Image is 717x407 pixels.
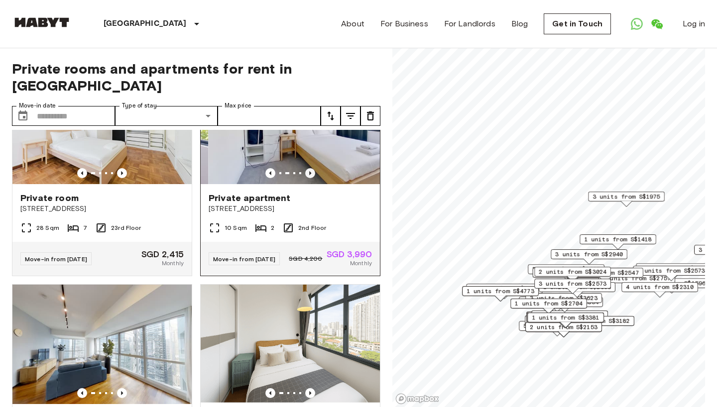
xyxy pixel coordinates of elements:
[360,106,380,126] button: tune
[571,268,639,277] span: 1 units from S$2547
[104,18,187,30] p: [GEOGRAPHIC_DATA]
[289,254,322,263] span: SGD 4,200
[162,259,184,268] span: Monthly
[532,313,599,322] span: 1 units from S$3381
[519,321,596,336] div: Map marker
[19,102,56,110] label: Move-in date
[466,284,543,299] div: Map marker
[13,106,33,126] button: Choose date
[201,285,380,404] img: Marketing picture of unit SG-01-116-001-02
[12,17,72,27] img: Habyt
[380,18,428,30] a: For Business
[647,14,667,34] a: Open WeChat
[527,313,603,328] div: Map marker
[265,388,275,398] button: Previous image
[637,266,705,275] span: 1 units from S$2573
[12,285,192,404] img: Marketing picture of unit SG-01-072-003-04
[593,192,660,201] span: 3 units from S$1975
[532,268,612,283] div: Map marker
[525,322,602,337] div: Map marker
[225,102,251,110] label: Max price
[530,294,597,303] span: 3 units from S$3623
[621,282,698,298] div: Map marker
[305,388,315,398] button: Previous image
[526,297,603,312] div: Map marker
[640,264,708,273] span: 3 units from S$1480
[327,250,372,259] span: SGD 3,990
[12,64,192,276] a: Marketing picture of unit SG-01-108-001-003Previous imagePrevious imagePrivate room[STREET_ADDRES...
[141,250,184,259] span: SGD 2,415
[122,102,157,110] label: Type of stay
[511,18,528,30] a: Blog
[462,286,539,302] div: Map marker
[528,264,604,280] div: Map marker
[580,234,656,250] div: Map marker
[471,284,538,293] span: 1 units from S$4196
[111,223,141,232] span: 23rd Floor
[510,299,587,314] div: Map marker
[534,267,611,282] div: Map marker
[209,204,372,214] span: [STREET_ADDRESS]
[539,279,606,288] span: 3 units from S$2573
[683,18,705,30] a: Log in
[77,388,87,398] button: Previous image
[523,321,591,330] span: 5 units from S$1680
[77,168,87,178] button: Previous image
[20,204,184,214] span: [STREET_ADDRESS]
[567,268,643,283] div: Map marker
[350,259,372,268] span: Monthly
[83,223,87,232] span: 7
[534,279,611,294] div: Map marker
[298,223,326,232] span: 2nd Floor
[558,316,634,331] div: Map marker
[588,192,665,207] div: Map marker
[117,168,127,178] button: Previous image
[531,310,608,326] div: Map marker
[562,316,630,325] span: 1 units from S$3182
[544,13,611,34] a: Get in Touch
[536,311,603,320] span: 5 units from S$1838
[555,250,623,259] span: 3 units from S$2940
[225,223,247,232] span: 10 Sqm
[515,299,583,308] span: 1 units from S$2704
[532,265,600,274] span: 3 units from S$1985
[213,255,275,263] span: Move-in from [DATE]
[626,283,694,292] span: 4 units from S$2310
[627,14,647,34] a: Open WhatsApp
[25,255,87,263] span: Move-in from [DATE]
[265,168,275,178] button: Previous image
[305,168,315,178] button: Previous image
[36,223,59,232] span: 28 Sqm
[341,18,364,30] a: About
[395,393,439,405] a: Mapbox logo
[525,293,602,308] div: Map marker
[444,18,495,30] a: For Landlords
[209,192,291,204] span: Private apartment
[633,266,710,281] div: Map marker
[341,106,360,126] button: tune
[525,315,601,331] div: Map marker
[12,60,380,94] span: Private rooms and apartments for rent in [GEOGRAPHIC_DATA]
[200,64,380,276] a: Marketing picture of unit SG-01-054-006-01Marketing picture of unit SG-01-054-006-01Previous imag...
[527,312,604,328] div: Map marker
[584,235,652,244] span: 1 units from S$1418
[321,106,341,126] button: tune
[117,388,127,398] button: Previous image
[467,287,534,296] span: 1 units from S$4773
[271,223,274,232] span: 2
[636,263,713,279] div: Map marker
[539,267,606,276] span: 2 units from S$3024
[539,282,615,298] div: Map marker
[551,249,627,265] div: Map marker
[20,192,79,204] span: Private room
[526,312,603,328] div: Map marker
